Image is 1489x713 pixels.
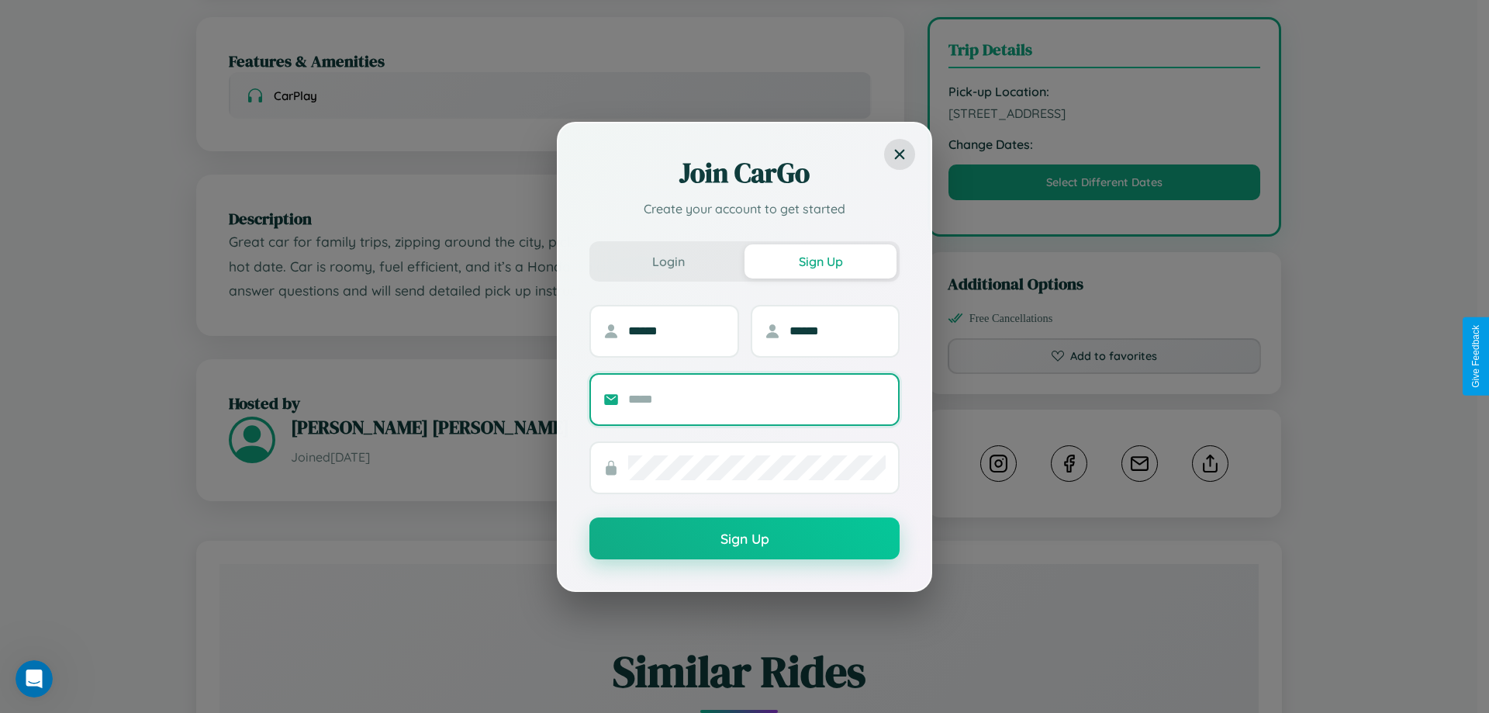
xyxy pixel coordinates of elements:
h2: Join CarGo [589,154,900,192]
iframe: Intercom live chat [16,660,53,697]
div: Give Feedback [1470,325,1481,388]
p: Create your account to get started [589,199,900,218]
button: Login [592,244,744,279]
button: Sign Up [744,244,897,279]
button: Sign Up [589,517,900,559]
